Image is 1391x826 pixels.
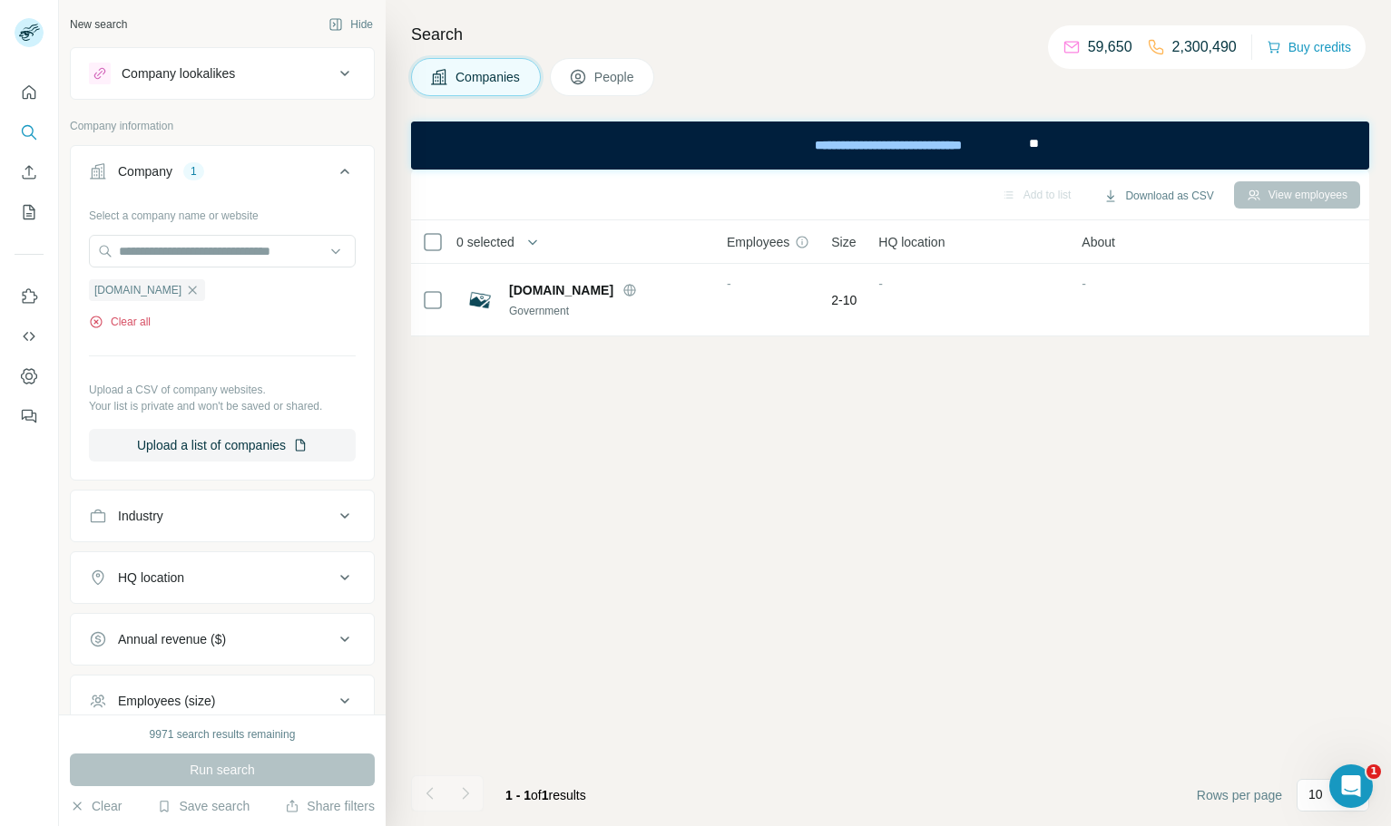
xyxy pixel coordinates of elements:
button: Industry [71,494,374,538]
button: HQ location [71,556,374,599]
button: Enrich CSV [15,156,44,189]
span: About [1082,233,1115,251]
span: HQ location [878,233,945,251]
button: Use Surfe on LinkedIn [15,280,44,313]
button: Save search [157,797,250,815]
button: Clear all [89,314,151,330]
button: Clear [70,797,122,815]
div: Select a company name or website [89,200,356,224]
img: Logo of ptmetrorealty.co.id [465,286,495,315]
div: Government [509,303,705,319]
div: Company [118,162,172,180]
button: My lists [15,196,44,228]
p: Your list is private and won't be saved or shared. [89,398,356,414]
span: results [505,788,586,802]
iframe: Banner [411,121,1369,170]
button: Quick start [15,76,44,109]
button: Hide [316,11,386,38]
div: New search [70,16,127,33]
span: of [531,788,542,802]
button: Employees (size) [71,679,374,723]
span: [DOMAIN_NAME] [94,282,181,298]
span: 2-10 [831,291,857,309]
button: Search [15,116,44,149]
button: Upload a list of companies [89,429,356,462]
button: Download as CSV [1091,182,1226,209]
button: Feedback [15,400,44,432]
div: 9971 search results remaining [150,726,296,743]
div: Employees (size) [118,692,215,710]
span: - [1082,277,1086,291]
span: Size [831,233,856,251]
button: Annual revenue ($) [71,617,374,661]
iframe: Intercom live chat [1329,764,1373,808]
button: Dashboard [15,360,44,393]
span: 1 [1367,764,1381,779]
p: 59,650 [1088,36,1132,58]
button: Share filters [285,797,375,815]
span: Employees [727,233,789,251]
span: [DOMAIN_NAME] [509,281,613,299]
div: Industry [118,507,163,525]
p: Company information [70,118,375,134]
h4: Search [411,22,1369,47]
button: Buy credits [1267,34,1351,60]
button: Company lookalikes [71,52,374,95]
div: HQ location [118,568,184,587]
span: People [594,68,636,86]
span: - [727,277,731,291]
div: Annual revenue ($) [118,630,226,648]
span: Companies [456,68,522,86]
button: Use Surfe API [15,320,44,353]
span: Rows per page [1197,786,1282,804]
p: 10 [1308,785,1323,803]
span: - [878,277,883,291]
span: 0 selected [456,233,514,251]
span: 1 - 1 [505,788,531,802]
p: Upload a CSV of company websites. [89,382,356,398]
p: 2,300,490 [1172,36,1237,58]
button: Company1 [71,150,374,200]
span: 1 [542,788,549,802]
div: Company lookalikes [122,64,235,83]
div: 1 [183,163,204,180]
